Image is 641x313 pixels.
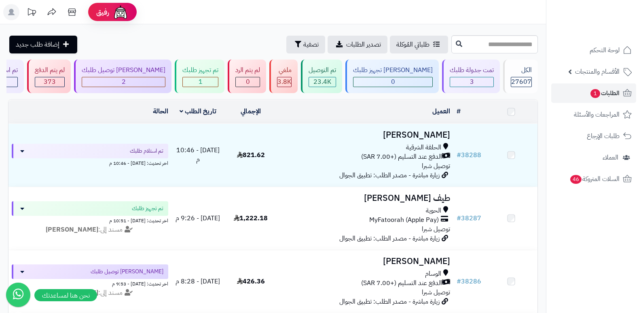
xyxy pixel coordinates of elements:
[96,7,109,17] span: رفيق
[450,77,493,87] div: 3
[425,269,441,279] span: الوسام
[551,40,636,60] a: لوحة التحكم
[130,147,163,155] span: تم استلام طلبك
[226,60,268,93] a: لم يتم الرد 0
[180,106,216,116] a: تاريخ الطلب
[35,66,65,75] div: لم يتم الدفع
[268,60,299,93] a: ملغي 3.8K
[587,130,620,142] span: طلبات الإرجاع
[44,77,56,87] span: 373
[46,288,98,298] strong: [PERSON_NAME]
[12,158,168,167] div: اخر تحديث: [DATE] - 10:46 م
[450,66,494,75] div: تمت جدولة طلبك
[406,143,441,152] span: الحلقة الشرقية
[182,66,218,75] div: تم تجهيز طلبك
[590,87,620,99] span: الطلبات
[339,170,440,180] span: زيارة مباشرة - مصدر الطلب: تطبيق الجوال
[501,60,539,93] a: الكل27607
[176,277,220,286] span: [DATE] - 8:28 م
[277,77,291,87] span: 3.8K
[281,194,451,203] h3: طيف [PERSON_NAME]
[303,40,319,49] span: تصفية
[570,175,582,184] span: 46
[16,40,59,49] span: إضافة طلب جديد
[286,36,325,53] button: تصفية
[25,60,72,93] a: لم يتم الدفع 373
[21,4,42,22] a: تحديثات المنصة
[569,173,620,185] span: السلات المتروكة
[112,4,129,20] img: ai-face.png
[575,66,620,77] span: الأقسام والمنتجات
[457,150,481,160] a: #38288
[551,126,636,146] a: طلبات الإرجاع
[457,106,461,116] a: #
[82,66,165,75] div: [PERSON_NAME] توصيل طلبك
[234,213,268,223] span: 1,222.18
[277,77,291,87] div: 3833
[590,89,600,98] span: 1
[328,36,387,53] a: تصدير الطلبات
[432,106,450,116] a: العميل
[236,77,260,87] div: 0
[6,288,174,298] div: مسند إلى:
[237,150,265,160] span: 821.62
[237,277,265,286] span: 426.36
[457,277,481,286] a: #38286
[339,297,440,307] span: زيارة مباشرة - مصدر الطلب: تطبيق الجوال
[122,77,126,87] span: 2
[12,216,168,224] div: اخر تحديث: [DATE] - 10:51 م
[72,60,173,93] a: [PERSON_NAME] توصيل طلبك 2
[277,66,292,75] div: ملغي
[309,77,336,87] div: 23394
[339,234,440,243] span: زيارة مباشرة - مصدر الطلب: تطبيق الجوال
[346,40,381,49] span: تصدير الطلبات
[299,60,344,93] a: تم التوصيل 23.4K
[82,77,165,87] div: 2
[422,287,450,297] span: توصيل شبرا
[396,40,429,49] span: طلباتي المُوكلة
[246,77,250,87] span: 0
[313,77,331,87] span: 23.4K
[440,60,501,93] a: تمت جدولة طلبك 3
[176,145,220,164] span: [DATE] - 10:46 م
[12,279,168,287] div: اخر تحديث: [DATE] - 9:53 م
[390,36,448,53] a: طلباتي المُوكلة
[369,215,439,225] span: MyFatoorah (Apple Pay)
[551,83,636,103] a: الطلبات1
[457,277,461,286] span: #
[422,161,450,171] span: توصيل شبرا
[35,77,64,87] div: 373
[46,225,98,234] strong: [PERSON_NAME]
[361,152,442,162] span: الدفع عند التسليم (+7.00 SAR)
[361,279,442,288] span: الدفع عند التسليم (+7.00 SAR)
[551,169,636,189] a: السلات المتروكة46
[353,77,432,87] div: 0
[603,152,618,163] span: العملاء
[6,225,174,234] div: مسند إلى:
[235,66,260,75] div: لم يتم الرد
[9,36,77,53] a: إضافة طلب جديد
[281,257,451,266] h3: [PERSON_NAME]
[153,106,168,116] a: الحالة
[457,150,461,160] span: #
[457,213,461,223] span: #
[309,66,336,75] div: تم التوصيل
[426,206,441,215] span: الحوية
[176,213,220,223] span: [DATE] - 9:26 م
[551,105,636,124] a: المراجعات والأسئلة
[281,130,451,140] h3: [PERSON_NAME]
[353,66,433,75] div: [PERSON_NAME] تجهيز طلبك
[241,106,261,116] a: الإجمالي
[344,60,440,93] a: [PERSON_NAME] تجهيز طلبك 0
[470,77,474,87] span: 3
[91,268,163,276] span: [PERSON_NAME] توصيل طلبك
[511,66,532,75] div: الكل
[590,45,620,56] span: لوحة التحكم
[511,77,531,87] span: 27607
[574,109,620,120] span: المراجعات والأسئلة
[199,77,203,87] span: 1
[183,77,218,87] div: 1
[391,77,395,87] span: 0
[132,204,163,213] span: تم تجهيز طلبك
[457,213,481,223] a: #38287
